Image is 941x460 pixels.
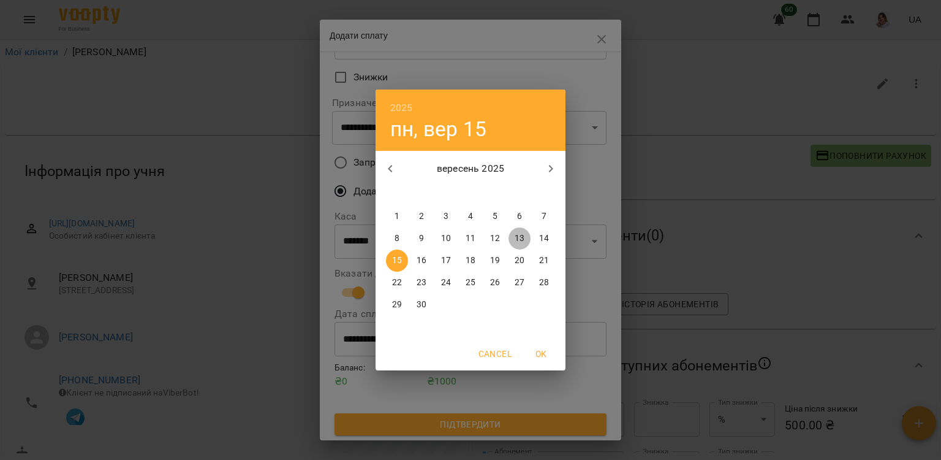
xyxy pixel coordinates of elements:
[539,255,549,267] p: 21
[441,255,451,267] p: 17
[526,347,556,361] span: OK
[533,228,555,250] button: 14
[539,277,549,289] p: 28
[466,255,475,267] p: 18
[478,347,512,361] span: Cancel
[392,255,402,267] p: 15
[542,210,546,223] p: 7
[459,250,482,272] button: 18
[517,210,522,223] p: 6
[390,117,486,142] button: пн, вер 15
[435,228,457,250] button: 10
[493,210,497,223] p: 5
[533,187,555,199] span: нд
[386,187,408,199] span: пн
[515,277,524,289] p: 27
[435,187,457,199] span: ср
[410,294,433,316] button: 30
[386,250,408,272] button: 15
[490,277,500,289] p: 26
[419,232,424,245] p: 9
[508,250,531,272] button: 20
[386,294,408,316] button: 29
[410,228,433,250] button: 9
[417,255,426,267] p: 16
[533,272,555,294] button: 28
[459,205,482,228] button: 4
[539,232,549,245] p: 14
[490,255,500,267] p: 19
[459,272,482,294] button: 25
[392,277,402,289] p: 22
[515,255,524,267] p: 20
[417,277,426,289] p: 23
[410,205,433,228] button: 2
[435,272,457,294] button: 24
[441,232,451,245] p: 10
[405,161,537,176] p: вересень 2025
[508,272,531,294] button: 27
[484,228,506,250] button: 12
[410,250,433,272] button: 16
[417,299,426,311] p: 30
[435,205,457,228] button: 3
[435,250,457,272] button: 17
[386,272,408,294] button: 22
[410,187,433,199] span: вт
[466,232,475,245] p: 11
[533,250,555,272] button: 21
[508,228,531,250] button: 13
[533,205,555,228] button: 7
[515,232,524,245] p: 13
[468,210,473,223] p: 4
[444,210,448,223] p: 3
[395,210,399,223] p: 1
[459,187,482,199] span: чт
[419,210,424,223] p: 2
[410,272,433,294] button: 23
[484,187,506,199] span: пт
[484,250,506,272] button: 19
[484,272,506,294] button: 26
[390,99,413,117] button: 2025
[521,343,561,365] button: OK
[508,187,531,199] span: сб
[474,343,516,365] button: Cancel
[386,228,408,250] button: 8
[395,232,399,245] p: 8
[484,205,506,228] button: 5
[466,277,475,289] p: 25
[459,228,482,250] button: 11
[508,205,531,228] button: 6
[386,205,408,228] button: 1
[441,277,451,289] p: 24
[392,299,402,311] p: 29
[490,232,500,245] p: 12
